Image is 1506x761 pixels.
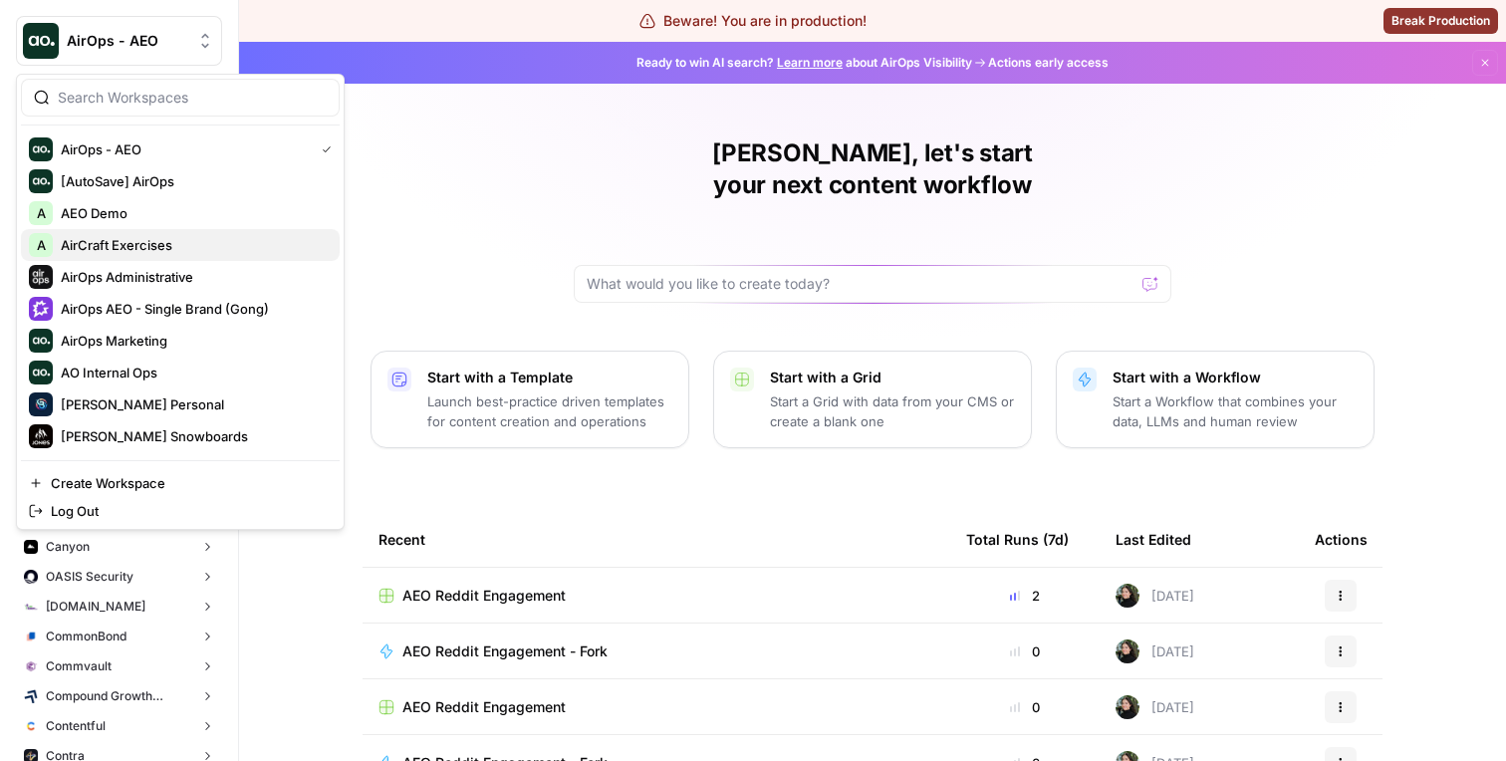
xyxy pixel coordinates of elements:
[427,368,672,387] p: Start with a Template
[1116,695,1139,719] img: eoqc67reg7z2luvnwhy7wyvdqmsw
[29,297,53,321] img: AirOps AEO - Single Brand (Gong) Logo
[61,235,324,255] span: AirCraft Exercises
[67,31,187,51] span: AirOps - AEO
[29,392,53,416] img: Berna's Personal Logo
[29,169,53,193] img: [AutoSave] AirOps Logo
[21,497,340,525] a: Log Out
[29,137,53,161] img: AirOps - AEO Logo
[402,586,566,606] span: AEO Reddit Engagement
[770,368,1015,387] p: Start with a Grid
[16,622,222,651] button: CommonBond
[777,55,843,70] a: Learn more
[16,74,345,530] div: Workspace: AirOps - AEO
[713,351,1032,448] button: Start with a GridStart a Grid with data from your CMS or create a blank one
[23,23,59,59] img: AirOps - AEO Logo
[1391,12,1490,30] span: Break Production
[61,203,324,223] span: AEO Demo
[966,586,1084,606] div: 2
[61,299,324,319] span: AirOps AEO - Single Brand (Gong)
[378,512,934,567] div: Recent
[966,512,1069,567] div: Total Runs (7d)
[378,586,934,606] a: AEO Reddit Engagement
[1116,639,1194,663] div: [DATE]
[371,351,689,448] button: Start with a TemplateLaunch best-practice driven templates for content creation and operations
[21,469,340,497] a: Create Workspace
[16,532,222,562] button: Canyon
[61,331,324,351] span: AirOps Marketing
[61,171,324,191] span: [AutoSave] AirOps
[1113,391,1358,431] p: Start a Workflow that combines your data, LLMs and human review
[46,717,106,735] span: Contentful
[988,54,1109,72] span: Actions early access
[1116,584,1139,608] img: eoqc67reg7z2luvnwhy7wyvdqmsw
[16,562,222,592] button: OASIS Security
[46,657,112,675] span: Commvault
[378,697,934,717] a: AEO Reddit Engagement
[24,689,38,703] img: kaevn8smg0ztd3bicv5o6c24vmo8
[636,54,972,72] span: Ready to win AI search? about AirOps Visibility
[1116,512,1191,567] div: Last Edited
[46,538,90,556] span: Canyon
[24,630,38,643] img: glq0fklpdxbalhn7i6kvfbbvs11n
[16,592,222,622] button: [DOMAIN_NAME]
[24,600,38,614] img: k09s5utkby11dt6rxf2w9zgb46r0
[427,391,672,431] p: Launch best-practice driven templates for content creation and operations
[16,681,222,711] button: Compound Growth Marketing
[24,719,38,733] img: 2ud796hvc3gw7qwjscn75txc5abr
[58,88,327,108] input: Search Workspaces
[51,501,324,521] span: Log Out
[61,139,306,159] span: AirOps - AEO
[37,203,46,223] span: A
[46,628,126,645] span: CommonBond
[61,363,324,382] span: AO Internal Ops
[1116,639,1139,663] img: eoqc67reg7z2luvnwhy7wyvdqmsw
[29,361,53,384] img: AO Internal Ops Logo
[574,137,1171,201] h1: [PERSON_NAME], let's start your next content workflow
[770,391,1015,431] p: Start a Grid with data from your CMS or create a blank one
[1383,8,1498,34] button: Break Production
[16,16,222,66] button: Workspace: AirOps - AEO
[24,659,38,673] img: xf6b4g7v9n1cfco8wpzm78dqnb6e
[402,697,566,717] span: AEO Reddit Engagement
[16,711,222,741] button: Contentful
[16,651,222,681] button: Commvault
[46,598,145,616] span: [DOMAIN_NAME]
[1056,351,1375,448] button: Start with a WorkflowStart a Workflow that combines your data, LLMs and human review
[29,265,53,289] img: AirOps Administrative Logo
[1315,512,1368,567] div: Actions
[24,570,38,584] img: red1k5sizbc2zfjdzds8kz0ky0wq
[61,394,324,414] span: [PERSON_NAME] Personal
[966,697,1084,717] div: 0
[966,641,1084,661] div: 0
[29,329,53,353] img: AirOps Marketing Logo
[1116,584,1194,608] div: [DATE]
[46,568,133,586] span: OASIS Security
[1116,695,1194,719] div: [DATE]
[61,267,324,287] span: AirOps Administrative
[46,687,192,705] span: Compound Growth Marketing
[587,274,1134,294] input: What would you like to create today?
[37,235,46,255] span: A
[639,11,867,31] div: Beware! You are in production!
[29,424,53,448] img: Jones Snowboards Logo
[24,540,38,554] img: 0idox3onazaeuxox2jono9vm549w
[378,641,934,661] a: AEO Reddit Engagement - Fork
[61,426,324,446] span: [PERSON_NAME] Snowboards
[51,473,324,493] span: Create Workspace
[402,641,608,661] span: AEO Reddit Engagement - Fork
[1113,368,1358,387] p: Start with a Workflow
